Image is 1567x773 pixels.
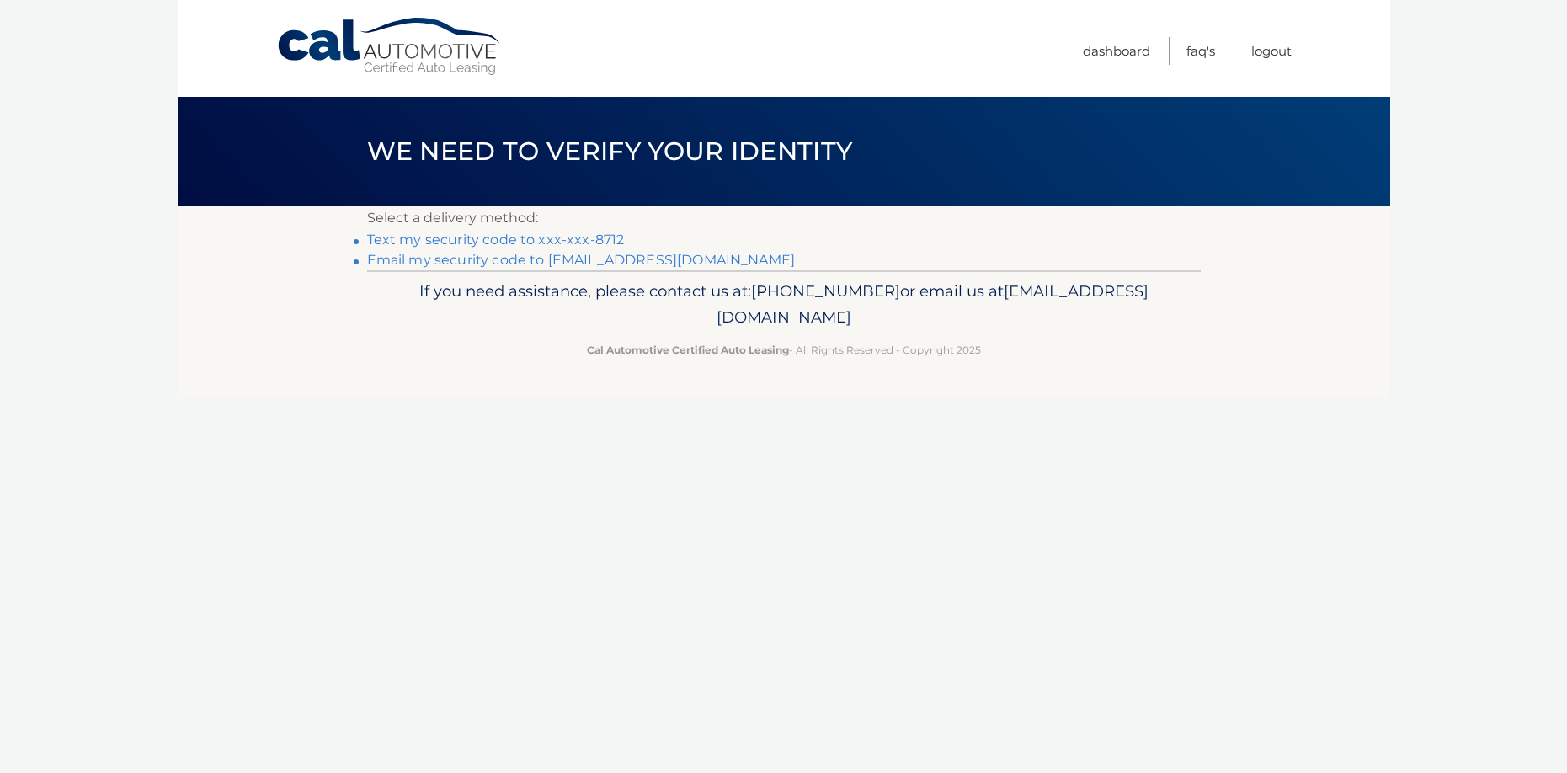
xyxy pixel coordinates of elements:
[378,341,1190,359] p: - All Rights Reserved - Copyright 2025
[276,17,504,77] a: Cal Automotive
[367,232,625,248] a: Text my security code to xxx-xxx-8712
[1186,37,1215,65] a: FAQ's
[367,136,853,167] span: We need to verify your identity
[367,252,796,268] a: Email my security code to [EMAIL_ADDRESS][DOMAIN_NAME]
[1251,37,1292,65] a: Logout
[1083,37,1150,65] a: Dashboard
[367,206,1201,230] p: Select a delivery method:
[751,281,900,301] span: [PHONE_NUMBER]
[378,278,1190,332] p: If you need assistance, please contact us at: or email us at
[587,344,789,356] strong: Cal Automotive Certified Auto Leasing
